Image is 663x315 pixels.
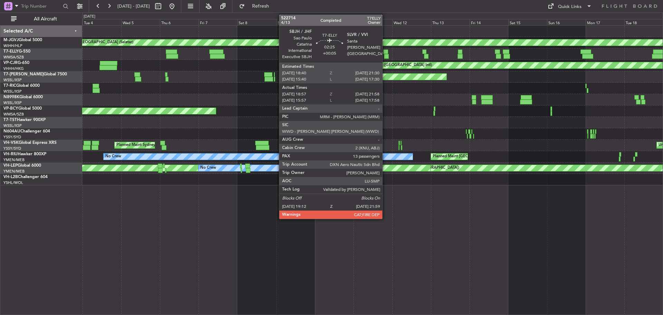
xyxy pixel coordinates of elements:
[508,19,547,25] div: Sat 15
[3,146,21,151] a: YSSY/SYD
[3,164,41,168] a: VH-LEPGlobal 6000
[18,17,73,21] span: All Aircraft
[3,38,42,42] a: M-JGVJGlobal 5000
[392,19,431,25] div: Wed 12
[3,38,19,42] span: M-JGVJ
[200,163,216,173] div: No Crew
[3,43,22,48] a: WIHH/HLP
[586,19,624,25] div: Mon 17
[3,112,24,117] a: WMSA/SZB
[547,19,586,25] div: Sun 16
[3,61,18,65] span: VP-CJR
[3,169,25,174] a: YMEN/MEB
[3,77,22,83] a: WSSL/XSP
[3,72,44,76] span: T7-[PERSON_NAME]
[3,118,17,122] span: T7-TST
[354,19,392,25] div: Tue 11
[276,19,315,25] div: Sun 9
[624,19,663,25] div: Tue 18
[21,1,61,11] input: Trip Number
[199,19,237,25] div: Fri 7
[3,129,20,133] span: N604AU
[311,49,413,59] div: AOG Maint [GEOGRAPHIC_DATA]-[GEOGRAPHIC_DATA]
[3,157,25,163] a: YMEN/MEB
[3,175,18,179] span: VH-L2B
[3,72,67,76] a: T7-[PERSON_NAME]Global 7500
[3,95,19,99] span: N8998K
[3,84,16,88] span: T7-RIC
[3,84,40,88] a: T7-RICGlobal 6000
[3,123,22,128] a: WSSL/XSP
[3,129,50,133] a: N604AUChallenger 604
[3,89,22,94] a: WSSL/XSP
[315,19,354,25] div: Mon 10
[3,95,43,99] a: N8998KGlobal 6000
[470,19,508,25] div: Fri 14
[3,180,23,185] a: YSHL/WOL
[3,141,57,145] a: VH-VSKGlobal Express XRS
[3,135,21,140] a: YSSY/SYD
[121,19,160,25] div: Wed 5
[237,19,276,25] div: Sat 8
[84,14,95,20] div: [DATE]
[3,49,19,54] span: T7-ELLY
[116,140,196,150] div: Planned Maint Sydney ([PERSON_NAME] Intl)
[558,3,582,10] div: Quick Links
[8,13,75,25] button: All Aircraft
[3,152,46,156] a: VH-RIUHawker 800XP
[3,49,30,54] a: T7-ELLYG-550
[431,19,470,25] div: Thu 13
[317,60,432,71] div: Planned Maint [GEOGRAPHIC_DATA] ([GEOGRAPHIC_DATA] Intl)
[544,1,595,12] button: Quick Links
[433,151,541,162] div: Planned Maint [GEOGRAPHIC_DATA] ([GEOGRAPHIC_DATA])
[3,100,22,105] a: WSSL/XSP
[52,37,133,48] div: Planned Maint [GEOGRAPHIC_DATA] (Seletar)
[3,118,46,122] a: T7-TSTHawker 900XP
[286,72,367,82] div: Planned Maint [GEOGRAPHIC_DATA] (Seletar)
[160,19,199,25] div: Thu 6
[3,61,29,65] a: VP-CJRG-650
[83,19,121,25] div: Tue 4
[105,151,121,162] div: No Crew
[246,4,275,9] span: Refresh
[236,1,277,12] button: Refresh
[3,141,19,145] span: VH-VSK
[3,106,42,111] a: VP-BCYGlobal 5000
[3,164,18,168] span: VH-LEP
[3,175,48,179] a: VH-L2BChallenger 604
[3,55,24,60] a: WMSA/SZB
[117,3,150,9] span: [DATE] - [DATE]
[3,106,18,111] span: VP-BCY
[3,66,24,71] a: VHHH/HKG
[3,152,18,156] span: VH-RIU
